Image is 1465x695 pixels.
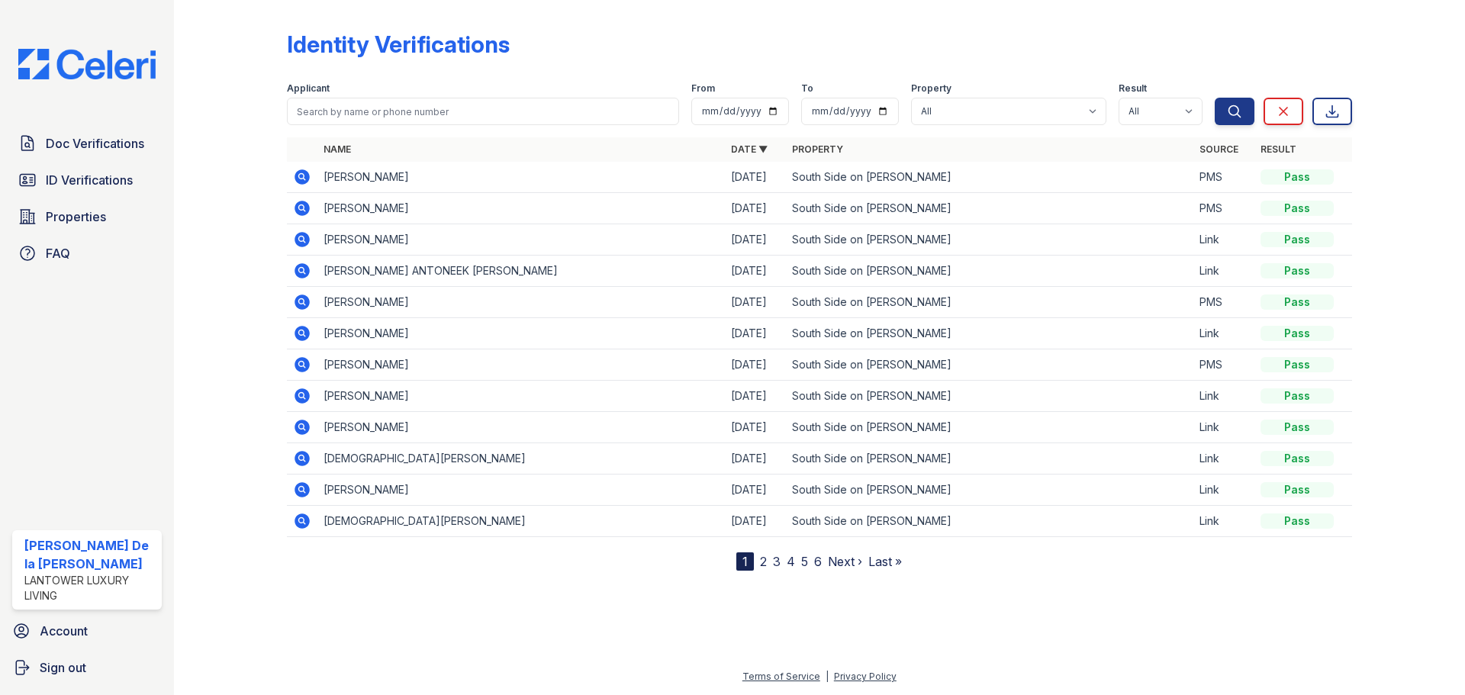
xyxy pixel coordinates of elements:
[725,506,786,537] td: [DATE]
[12,128,162,159] a: Doc Verifications
[786,506,1193,537] td: South Side on [PERSON_NAME]
[317,443,725,475] td: [DEMOGRAPHIC_DATA][PERSON_NAME]
[317,506,725,537] td: [DEMOGRAPHIC_DATA][PERSON_NAME]
[911,82,951,95] label: Property
[287,31,510,58] div: Identity Verifications
[1193,443,1254,475] td: Link
[317,287,725,318] td: [PERSON_NAME]
[760,554,767,569] a: 2
[1119,82,1147,95] label: Result
[1193,256,1254,287] td: Link
[786,193,1193,224] td: South Side on [PERSON_NAME]
[1261,232,1334,247] div: Pass
[725,287,786,318] td: [DATE]
[1193,381,1254,412] td: Link
[40,658,86,677] span: Sign out
[317,162,725,193] td: [PERSON_NAME]
[46,134,144,153] span: Doc Verifications
[787,554,795,569] a: 4
[317,318,725,349] td: [PERSON_NAME]
[1193,349,1254,381] td: PMS
[786,349,1193,381] td: South Side on [PERSON_NAME]
[691,82,715,95] label: From
[1261,201,1334,216] div: Pass
[317,412,725,443] td: [PERSON_NAME]
[317,381,725,412] td: [PERSON_NAME]
[725,381,786,412] td: [DATE]
[1193,475,1254,506] td: Link
[786,443,1193,475] td: South Side on [PERSON_NAME]
[287,82,330,95] label: Applicant
[1261,482,1334,497] div: Pass
[1261,388,1334,404] div: Pass
[6,616,168,646] a: Account
[786,381,1193,412] td: South Side on [PERSON_NAME]
[6,652,168,683] a: Sign out
[12,238,162,269] a: FAQ
[6,49,168,79] img: CE_Logo_Blue-a8612792a0a2168367f1c8372b55b34899dd931a85d93a1a3d3e32e68fde9ad4.png
[1261,326,1334,341] div: Pass
[725,318,786,349] td: [DATE]
[317,256,725,287] td: [PERSON_NAME] ANTONEEK [PERSON_NAME]
[317,349,725,381] td: [PERSON_NAME]
[725,412,786,443] td: [DATE]
[317,193,725,224] td: [PERSON_NAME]
[736,552,754,571] div: 1
[24,573,156,603] div: Lantower Luxury Living
[1261,169,1334,185] div: Pass
[725,443,786,475] td: [DATE]
[1261,451,1334,466] div: Pass
[786,224,1193,256] td: South Side on [PERSON_NAME]
[801,82,813,95] label: To
[742,671,820,682] a: Terms of Service
[12,165,162,195] a: ID Verifications
[46,171,133,189] span: ID Verifications
[786,412,1193,443] td: South Side on [PERSON_NAME]
[834,671,897,682] a: Privacy Policy
[725,475,786,506] td: [DATE]
[317,475,725,506] td: [PERSON_NAME]
[1193,162,1254,193] td: PMS
[801,554,808,569] a: 5
[828,554,862,569] a: Next ›
[786,287,1193,318] td: South Side on [PERSON_NAME]
[1193,287,1254,318] td: PMS
[786,162,1193,193] td: South Side on [PERSON_NAME]
[814,554,822,569] a: 6
[24,536,156,573] div: [PERSON_NAME] De la [PERSON_NAME]
[1261,357,1334,372] div: Pass
[1193,318,1254,349] td: Link
[792,143,843,155] a: Property
[868,554,902,569] a: Last »
[287,98,679,125] input: Search by name or phone number
[1193,224,1254,256] td: Link
[725,193,786,224] td: [DATE]
[1261,420,1334,435] div: Pass
[1193,506,1254,537] td: Link
[12,201,162,232] a: Properties
[1261,263,1334,278] div: Pass
[1193,412,1254,443] td: Link
[1261,294,1334,310] div: Pass
[731,143,768,155] a: Date ▼
[786,256,1193,287] td: South Side on [PERSON_NAME]
[773,554,781,569] a: 3
[786,318,1193,349] td: South Side on [PERSON_NAME]
[46,244,70,262] span: FAQ
[317,224,725,256] td: [PERSON_NAME]
[1261,143,1296,155] a: Result
[725,162,786,193] td: [DATE]
[1193,193,1254,224] td: PMS
[826,671,829,682] div: |
[1199,143,1238,155] a: Source
[324,143,351,155] a: Name
[725,224,786,256] td: [DATE]
[46,208,106,226] span: Properties
[786,475,1193,506] td: South Side on [PERSON_NAME]
[40,622,88,640] span: Account
[725,256,786,287] td: [DATE]
[1261,513,1334,529] div: Pass
[725,349,786,381] td: [DATE]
